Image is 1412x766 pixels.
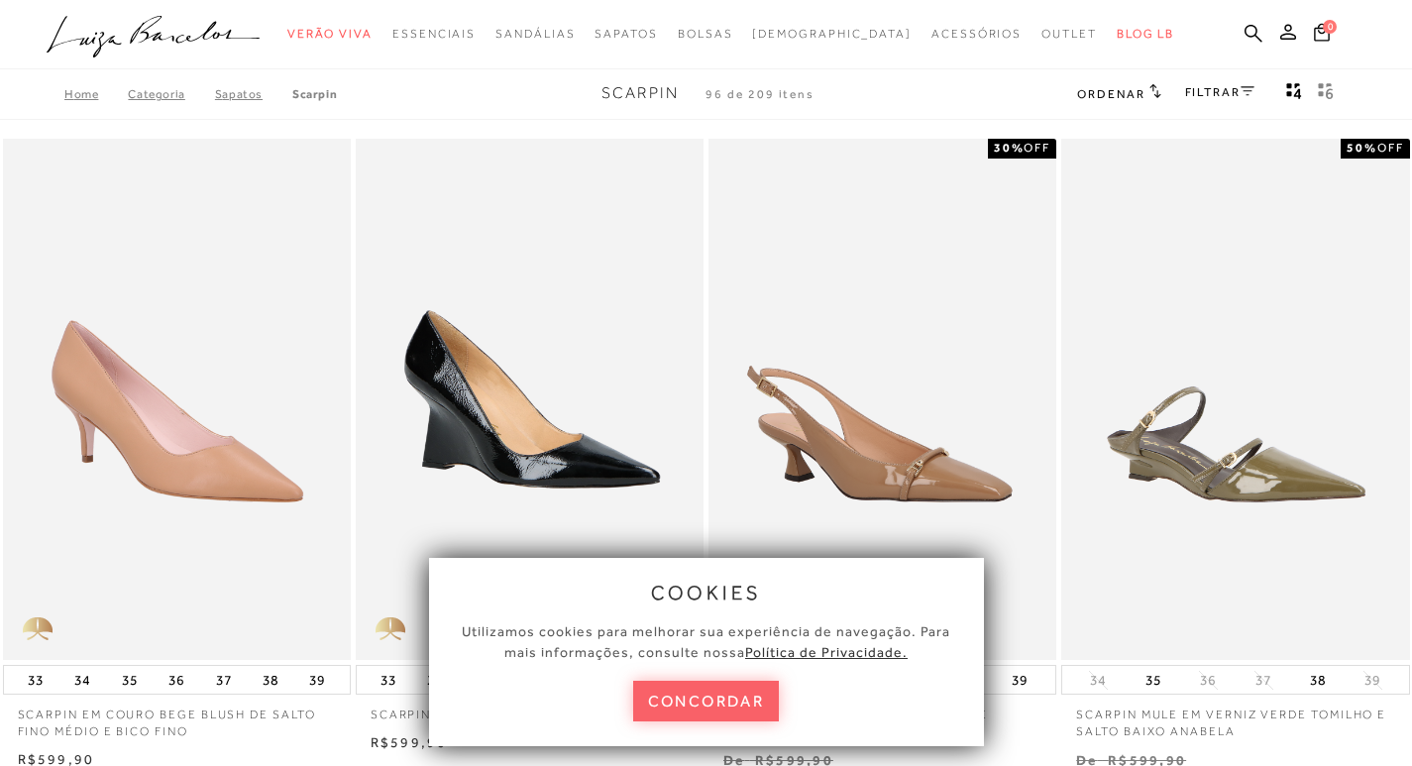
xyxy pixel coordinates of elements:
button: 35 [1140,666,1167,694]
span: 0 [1323,20,1337,34]
button: 38 [1304,666,1332,694]
span: [DEMOGRAPHIC_DATA] [752,27,912,41]
a: Categoria [128,87,214,101]
button: 0 [1308,22,1336,49]
a: noSubCategoriesText [392,16,476,53]
a: SCARPIN EM COURO BEGE BLUSH DE SALTO FINO MÉDIO E BICO FINO [3,695,351,740]
a: SCARPIN MULE EM VERNIZ VERDE TOMILHO E SALTO BAIXO ANABELA SCARPIN MULE EM VERNIZ VERDE TOMILHO E... [1063,142,1407,658]
span: Sandálias [495,27,575,41]
span: R$599,90 [371,734,448,750]
a: BLOG LB [1117,16,1174,53]
span: cookies [651,582,762,603]
img: SCARPIN ANABELA VERNIZ PRETO [358,142,702,658]
a: noSubCategoriesText [287,16,373,53]
a: SAPATOS [215,87,292,101]
a: noSubCategoriesText [931,16,1022,53]
button: 34 [1084,671,1112,690]
button: 34 [68,666,96,694]
a: SCARPIN SLINGBACK EM VERNIZ BEGE ARGILA E SALTO KITTEN HEEL SCARPIN SLINGBACK EM VERNIZ BEGE ARGI... [710,142,1054,658]
span: Ordenar [1077,87,1144,101]
a: SCARPIN EM COURO BEGE BLUSH DE SALTO FINO MÉDIO E BICO FINO SCARPIN EM COURO BEGE BLUSH DE SALTO ... [5,142,349,658]
button: 33 [375,666,402,694]
button: 39 [303,666,331,694]
span: Verão Viva [287,27,373,41]
button: 39 [1358,671,1386,690]
span: 96 de 209 itens [706,87,815,101]
span: Acessórios [931,27,1022,41]
button: 36 [1194,671,1222,690]
img: golden_caliandra_v6.png [356,601,425,660]
button: 36 [163,666,190,694]
img: SCARPIN SLINGBACK EM VERNIZ BEGE ARGILA E SALTO KITTEN HEEL [710,142,1054,658]
a: SCARPIN [PERSON_NAME] PRETO [356,695,704,723]
button: 35 [116,666,144,694]
a: SCARPIN ANABELA VERNIZ PRETO SCARPIN ANABELA VERNIZ PRETO [358,142,702,658]
a: noSubCategoriesText [752,16,912,53]
img: SCARPIN EM COURO BEGE BLUSH DE SALTO FINO MÉDIO E BICO FINO [5,142,349,658]
a: noSubCategoriesText [678,16,733,53]
a: SCARPIN MULE EM VERNIZ VERDE TOMILHO E SALTO BAIXO ANABELA [1061,695,1409,740]
a: Scarpin [292,87,337,101]
a: noSubCategoriesText [595,16,657,53]
button: 38 [257,666,284,694]
button: 39 [1006,666,1033,694]
span: OFF [1024,141,1050,155]
a: noSubCategoriesText [495,16,575,53]
strong: 30% [994,141,1025,155]
button: 37 [1249,671,1277,690]
button: 37 [210,666,238,694]
button: Mostrar 4 produtos por linha [1280,81,1308,107]
button: gridText6Desc [1312,81,1340,107]
span: Scarpin [601,84,679,102]
span: Essenciais [392,27,476,41]
img: SCARPIN MULE EM VERNIZ VERDE TOMILHO E SALTO BAIXO ANABELA [1063,142,1407,658]
a: Política de Privacidade. [745,644,908,660]
span: Outlet [1041,27,1097,41]
strong: 50% [1347,141,1377,155]
button: 33 [22,666,50,694]
a: noSubCategoriesText [1041,16,1097,53]
img: golden_caliandra_v6.png [3,601,72,660]
span: OFF [1377,141,1404,155]
span: Bolsas [678,27,733,41]
span: Sapatos [595,27,657,41]
span: Utilizamos cookies para melhorar sua experiência de navegação. Para mais informações, consulte nossa [462,623,950,660]
button: concordar [633,681,780,721]
a: FILTRAR [1185,85,1254,99]
span: BLOG LB [1117,27,1174,41]
a: Home [64,87,128,101]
